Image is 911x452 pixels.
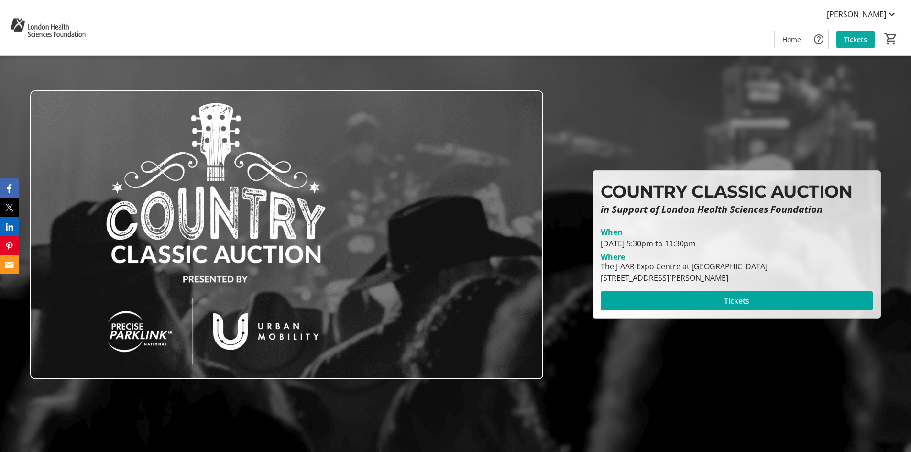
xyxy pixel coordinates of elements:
span: Tickets [844,34,867,44]
img: Campaign CTA Media Photo [30,90,543,379]
button: [PERSON_NAME] [819,7,905,22]
button: Cart [882,30,900,47]
p: COUNTRY CLASSIC AUCTION [601,178,873,204]
span: Tickets [724,295,749,307]
div: Where [601,253,625,261]
div: [STREET_ADDRESS][PERSON_NAME] [601,272,768,284]
div: The J-AAR Expo Centre at [GEOGRAPHIC_DATA] [601,261,768,272]
img: London Health Sciences Foundation's Logo [6,4,90,52]
span: Home [782,34,801,44]
button: Tickets [601,291,873,310]
a: Home [775,31,809,48]
button: Help [809,30,828,49]
em: in Support of London Health Sciences Foundation [601,203,823,216]
div: [DATE] 5:30pm to 11:30pm [601,238,873,249]
div: When [601,226,623,238]
a: Tickets [836,31,875,48]
span: [PERSON_NAME] [827,9,886,20]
